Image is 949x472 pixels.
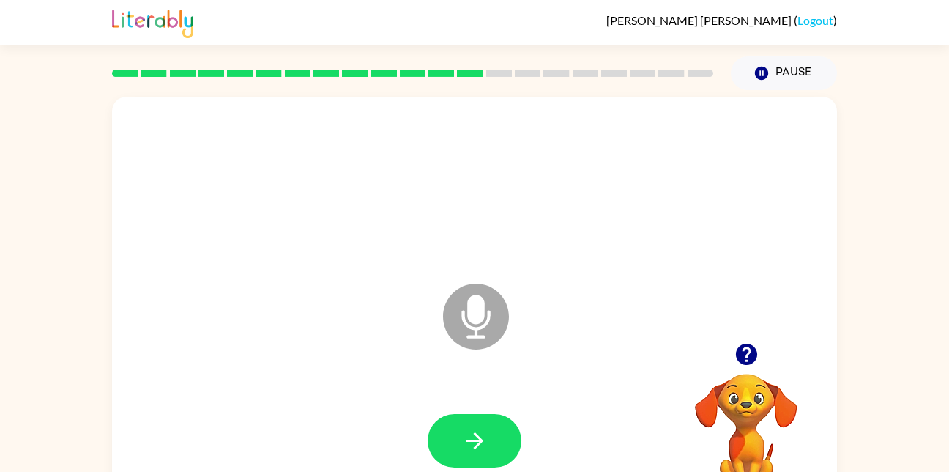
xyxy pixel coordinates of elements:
[731,56,837,90] button: Pause
[797,13,833,27] a: Logout
[606,13,837,27] div: ( )
[112,6,193,38] img: Literably
[606,13,794,27] span: [PERSON_NAME] [PERSON_NAME]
